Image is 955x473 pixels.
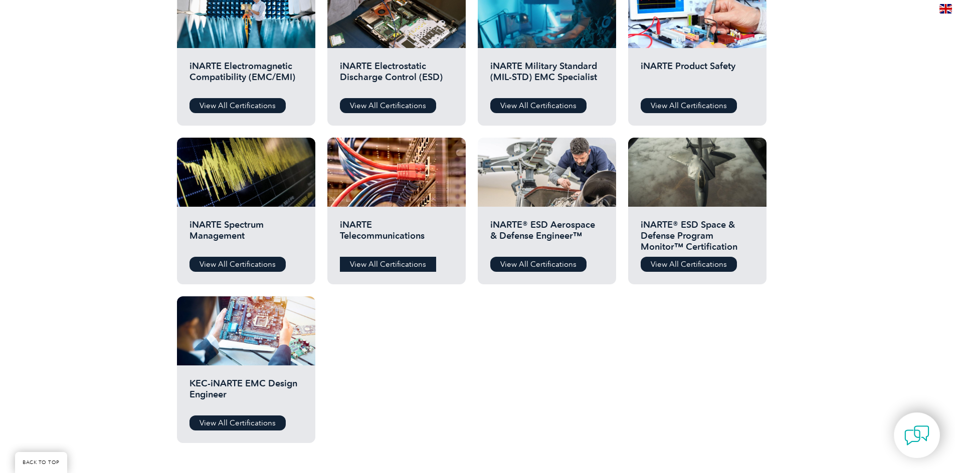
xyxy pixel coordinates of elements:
img: contact-chat.png [904,423,929,448]
a: View All Certifications [490,98,587,113]
a: View All Certifications [641,98,737,113]
h2: KEC-iNARTE EMC Design Engineer [189,378,303,408]
a: View All Certifications [641,257,737,272]
a: View All Certifications [189,415,286,430]
h2: iNARTE Electromagnetic Compatibility (EMC/EMI) [189,61,303,91]
a: View All Certifications [189,257,286,272]
h2: iNARTE Military Standard (MIL-STD) EMC Specialist [490,61,604,91]
a: View All Certifications [340,257,436,272]
a: View All Certifications [189,98,286,113]
h2: iNARTE Product Safety [641,61,754,91]
h2: iNARTE® ESD Space & Defense Program Monitor™ Certification [641,219,754,249]
h2: iNARTE Telecommunications [340,219,453,249]
a: View All Certifications [340,98,436,113]
h2: iNARTE Spectrum Management [189,219,303,249]
a: View All Certifications [490,257,587,272]
a: BACK TO TOP [15,452,67,473]
h2: iNARTE Electrostatic Discharge Control (ESD) [340,61,453,91]
img: en [939,4,952,14]
h2: iNARTE® ESD Aerospace & Defense Engineer™ [490,219,604,249]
